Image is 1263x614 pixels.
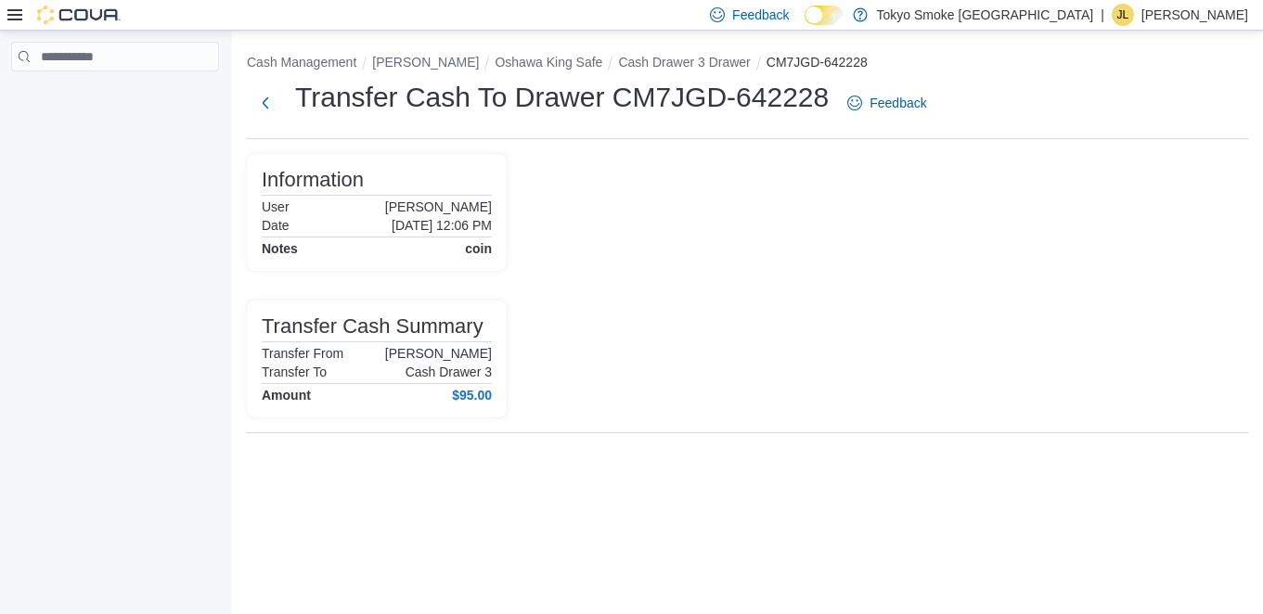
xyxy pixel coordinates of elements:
[805,25,805,26] span: Dark Mode
[392,218,492,233] p: [DATE] 12:06 PM
[262,365,327,379] h6: Transfer To
[406,365,492,379] p: Cash Drawer 3
[262,199,290,214] h6: User
[295,79,829,116] h1: Transfer Cash To Drawer CM7JGD-642228
[877,4,1094,26] p: Tokyo Smoke [GEOGRAPHIC_DATA]
[452,388,492,403] h4: $95.00
[767,55,868,70] button: CM7JGD-642228
[732,6,789,24] span: Feedback
[465,241,492,256] h4: coin
[1112,4,1134,26] div: Jenefer Luchies
[262,218,290,233] h6: Date
[11,75,219,120] nav: Complex example
[37,6,121,24] img: Cova
[870,94,926,112] span: Feedback
[385,346,492,361] p: [PERSON_NAME]
[262,315,483,338] h3: Transfer Cash Summary
[1141,4,1248,26] p: [PERSON_NAME]
[1117,4,1129,26] span: JL
[840,84,934,122] a: Feedback
[262,241,298,256] h4: Notes
[805,6,844,25] input: Dark Mode
[247,55,356,70] button: Cash Management
[495,55,602,70] button: Oshawa King Safe
[262,388,311,403] h4: Amount
[1101,4,1104,26] p: |
[262,169,364,191] h3: Information
[247,53,1248,75] nav: An example of EuiBreadcrumbs
[262,346,343,361] h6: Transfer From
[247,84,284,122] button: Next
[372,55,479,70] button: [PERSON_NAME]
[385,199,492,214] p: [PERSON_NAME]
[618,55,750,70] button: Cash Drawer 3 Drawer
